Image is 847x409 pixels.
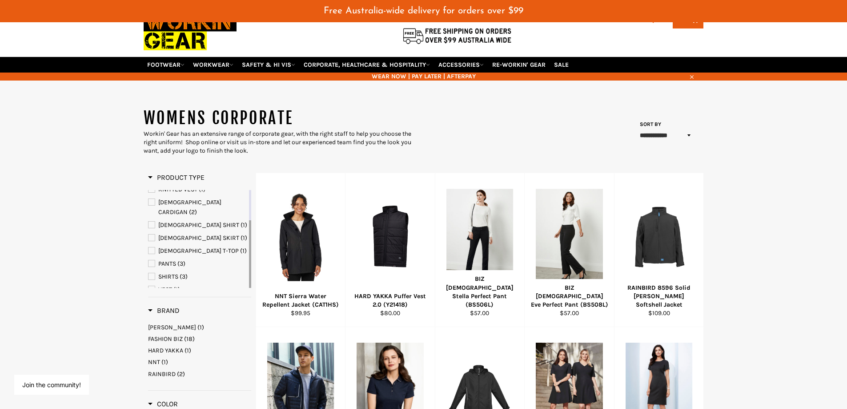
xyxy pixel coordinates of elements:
h1: WOMENS CORPORATE [144,107,424,130]
span: WEAR NOW | PAY LATER | AFTERPAY [144,72,704,81]
span: Brand [148,306,180,315]
a: NNT [148,358,251,366]
span: [DEMOGRAPHIC_DATA] T-TOP [158,247,239,255]
a: LADIES T-TOP [148,246,247,256]
a: SALE [550,57,572,73]
a: WORKWEAR [189,57,237,73]
h3: Color [148,400,178,409]
a: SHIRTS [148,272,247,282]
a: RAINBIRD 8596 Solid Landy Softshell JacketRAINBIRD 8596 Solid [PERSON_NAME] Softshell Jacket$109.00 [614,173,704,327]
span: NNT [148,358,160,366]
div: RAINBIRD 8596 Solid [PERSON_NAME] Softshell Jacket [620,283,698,309]
div: BIZ [DEMOGRAPHIC_DATA] Stella Perfect Pant (BS506L) [441,275,519,309]
span: (1) [185,347,191,354]
a: LADIES SHIRT [148,220,247,230]
a: RAINBIRD [148,370,251,378]
span: Free Australia-wide delivery for orders over $99 [324,6,523,16]
a: VEST [148,285,247,295]
a: BIZ Ladies Eve Perfect Pant (BS508L)BIZ [DEMOGRAPHIC_DATA] Eve Perfect Pant (BS508L)$57.00 [524,173,614,327]
span: (1) [240,247,247,255]
img: Flat $9.95 shipping Australia wide [401,26,513,45]
a: ACCESSORIES [435,57,487,73]
span: FASHION BIZ [148,335,183,343]
a: PANTS [148,259,247,269]
a: RE-WORKIN' GEAR [489,57,549,73]
span: (3) [177,260,185,267]
span: (1) [199,186,205,193]
span: (1) [161,358,168,366]
a: LADIES SKIRT [148,233,247,243]
h3: Brand [148,306,180,315]
a: NNT Sierra Water Repellent Jacket (CAT1HS)NNT Sierra Water Repellent Jacket (CAT1HS)$99.95 [256,173,345,327]
span: (1) [241,234,247,242]
span: HARD YAKKA [148,347,183,354]
span: [DEMOGRAPHIC_DATA] SHIRT [158,221,239,229]
label: Sort by [637,121,662,128]
a: FASHION BIZ [148,335,251,343]
div: Workin' Gear has an extensive range of corporate gear, with the right staff to help you choose th... [144,130,424,155]
span: PANTS [158,260,176,267]
span: (2) [177,370,185,378]
a: HARD YAKKA [148,346,251,355]
span: KNITTED VEST [158,186,197,193]
span: [PERSON_NAME] [148,324,196,331]
span: [DEMOGRAPHIC_DATA] SKIRT [158,234,239,242]
a: SAFETY & HI VIS [238,57,299,73]
a: HARD YAKKA Puffer Vest 2.0 (Y21418)HARD YAKKA Puffer Vest 2.0 (Y21418)$80.00 [345,173,435,327]
div: BIZ [DEMOGRAPHIC_DATA] Eve Perfect Pant (BS508L) [530,283,609,309]
span: (18) [184,335,195,343]
span: (2) [189,208,197,216]
h3: Product Type [148,173,205,182]
span: (1) [197,324,204,331]
a: BIZ Ladies Stella Perfect Pant (BS506L)BIZ [DEMOGRAPHIC_DATA] Stella Perfect Pant (BS506L)$57.00 [435,173,525,327]
div: NNT Sierra Water Repellent Jacket (CAT1HS) [261,292,340,309]
span: (3) [180,273,188,280]
img: Workin Gear leaders in Workwear, Safety Boots, PPE, Uniforms. Australia's No.1 in Workwear [144,6,237,57]
span: Product Type [148,173,205,182]
span: (1) [173,286,180,293]
a: BISLEY [148,323,251,332]
button: Join the community! [22,381,81,389]
span: RAINBIRD [148,370,176,378]
a: LADIES CARDIGAN [148,198,247,217]
a: CORPORATE, HEALTHCARE & HOSPITALITY [300,57,434,73]
span: VEST [158,286,172,293]
a: FOOTWEAR [144,57,188,73]
span: (1) [241,221,247,229]
span: SHIRTS [158,273,178,280]
div: HARD YAKKA Puffer Vest 2.0 (Y21418) [351,292,430,309]
span: [DEMOGRAPHIC_DATA] CARDIGAN [158,198,221,216]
